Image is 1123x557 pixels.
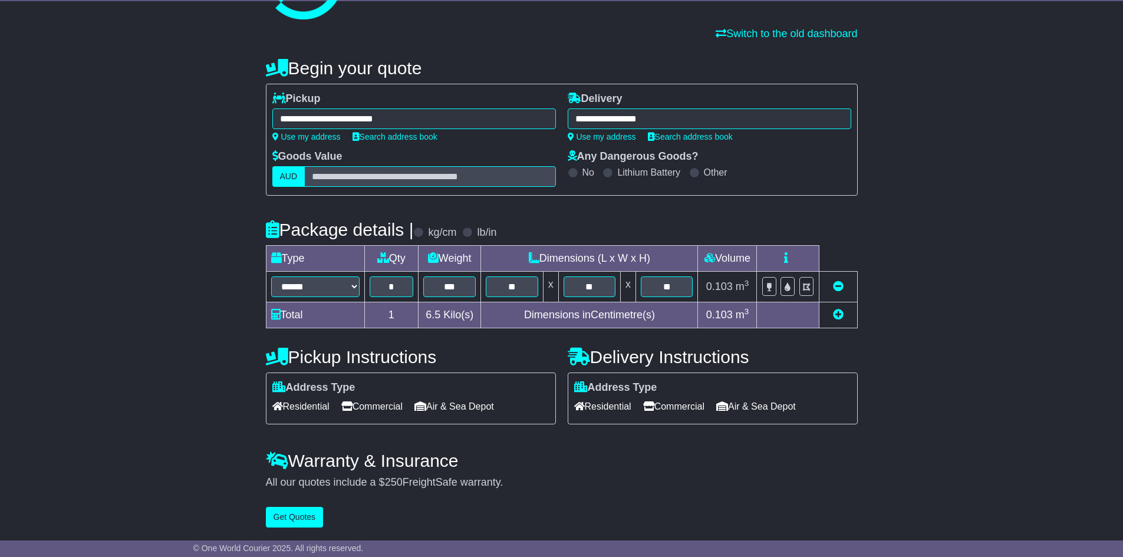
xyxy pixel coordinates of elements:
[704,167,727,178] label: Other
[574,381,657,394] label: Address Type
[272,397,330,416] span: Residential
[272,93,321,106] label: Pickup
[428,226,456,239] label: kg/cm
[745,307,749,316] sup: 3
[272,166,305,187] label: AUD
[353,132,437,141] a: Search address book
[385,476,403,488] span: 250
[706,309,733,321] span: 0.103
[568,347,858,367] h4: Delivery Instructions
[643,397,704,416] span: Commercial
[621,272,636,302] td: x
[419,246,481,272] td: Weight
[266,507,324,528] button: Get Quotes
[833,309,844,321] a: Add new item
[272,150,343,163] label: Goods Value
[706,281,733,292] span: 0.103
[736,309,749,321] span: m
[716,28,857,39] a: Switch to the old dashboard
[481,302,698,328] td: Dimensions in Centimetre(s)
[364,302,419,328] td: 1
[419,302,481,328] td: Kilo(s)
[833,281,844,292] a: Remove this item
[481,246,698,272] td: Dimensions (L x W x H)
[698,246,757,272] td: Volume
[272,132,341,141] a: Use my address
[272,381,355,394] label: Address Type
[477,226,496,239] label: lb/in
[736,281,749,292] span: m
[364,246,419,272] td: Qty
[266,476,858,489] div: All our quotes include a $ FreightSafe warranty.
[745,279,749,288] sup: 3
[617,167,680,178] label: Lithium Battery
[266,220,414,239] h4: Package details |
[582,167,594,178] label: No
[193,543,364,553] span: © One World Courier 2025. All rights reserved.
[266,246,364,272] td: Type
[574,397,631,416] span: Residential
[266,451,858,470] h4: Warranty & Insurance
[266,302,364,328] td: Total
[543,272,558,302] td: x
[341,397,403,416] span: Commercial
[266,347,556,367] h4: Pickup Instructions
[426,309,440,321] span: 6.5
[568,132,636,141] a: Use my address
[716,397,796,416] span: Air & Sea Depot
[266,58,858,78] h4: Begin your quote
[568,150,699,163] label: Any Dangerous Goods?
[414,397,494,416] span: Air & Sea Depot
[648,132,733,141] a: Search address book
[568,93,623,106] label: Delivery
